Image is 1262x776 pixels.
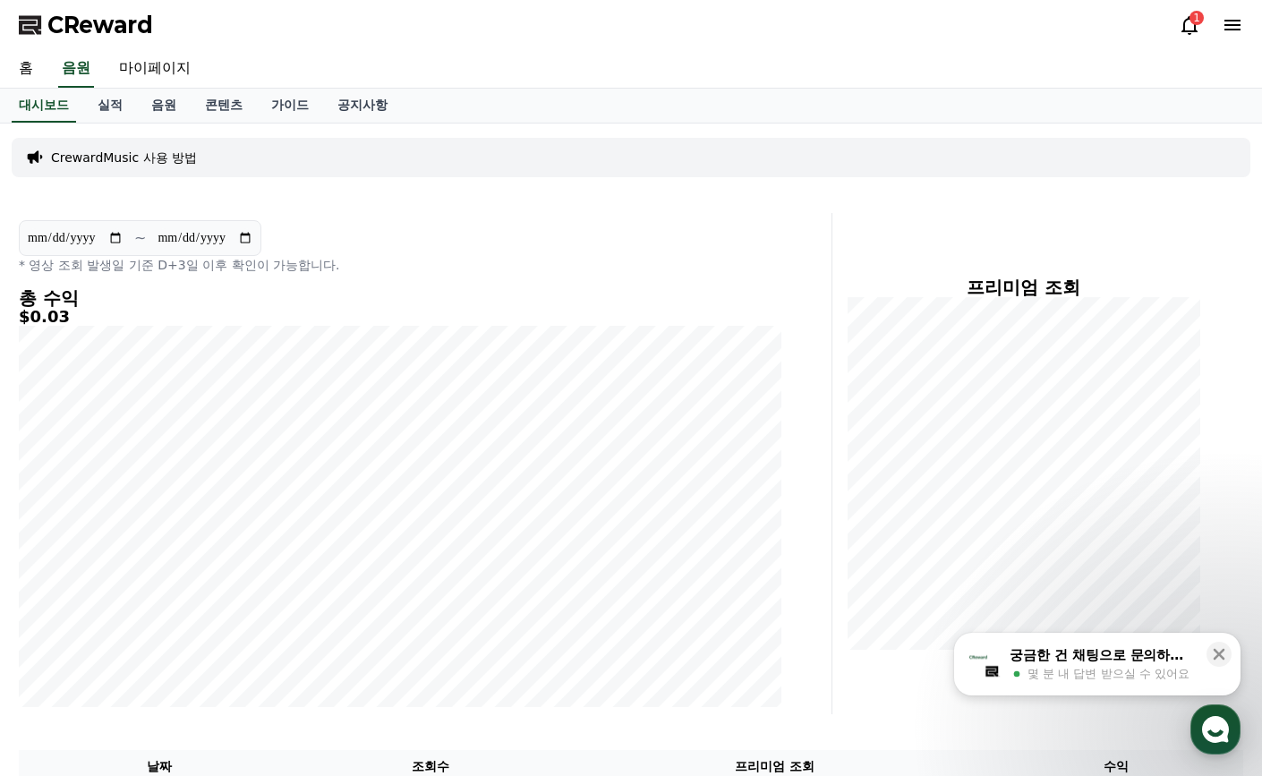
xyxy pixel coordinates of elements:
[164,595,185,610] span: 대화
[58,50,94,88] a: 음원
[19,11,153,39] a: CReward
[105,50,205,88] a: 마이페이지
[847,277,1200,297] h4: 프리미엄 조회
[83,89,137,123] a: 실적
[277,594,298,609] span: 설정
[47,11,153,39] span: CReward
[118,567,231,612] a: 대화
[51,149,197,166] a: CrewardMusic 사용 방법
[12,89,76,123] a: 대시보드
[5,567,118,612] a: 홈
[1179,14,1200,36] a: 1
[19,288,781,308] h4: 총 수익
[19,308,781,326] h5: $0.03
[4,50,47,88] a: 홈
[1190,11,1204,25] div: 1
[191,89,257,123] a: 콘텐츠
[257,89,323,123] a: 가이드
[323,89,402,123] a: 공지사항
[137,89,191,123] a: 음원
[19,256,781,274] p: * 영상 조회 발생일 기준 D+3일 이후 확인이 가능합니다.
[134,227,146,249] p: ~
[231,567,344,612] a: 설정
[56,594,67,609] span: 홈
